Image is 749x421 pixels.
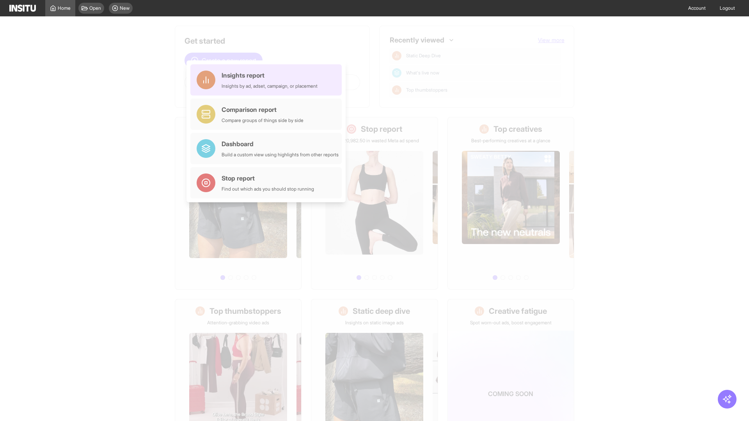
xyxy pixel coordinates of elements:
div: Dashboard [222,139,339,149]
div: Insights report [222,71,318,80]
div: Stop report [222,173,314,183]
div: Build a custom view using highlights from other reports [222,152,339,158]
span: Open [89,5,101,11]
span: Home [58,5,71,11]
div: Comparison report [222,105,304,114]
div: Compare groups of things side by side [222,117,304,124]
div: Insights by ad, adset, campaign, or placement [222,83,318,89]
img: Logo [9,5,36,12]
div: Find out which ads you should stop running [222,186,314,192]
span: New [120,5,130,11]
